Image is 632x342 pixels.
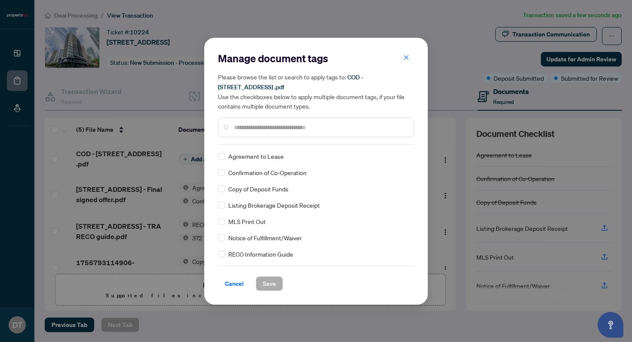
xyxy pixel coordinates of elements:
[218,72,414,111] h5: Please browse the list or search to apply tags to: Use the checkboxes below to apply multiple doc...
[256,276,283,291] button: Save
[218,73,363,91] span: COD - [STREET_ADDRESS] .pdf
[225,277,244,291] span: Cancel
[598,312,623,338] button: Open asap
[218,51,414,65] h2: Manage document tags
[228,200,320,210] span: Listing Brokerage Deposit Receipt
[228,233,302,242] span: Notice of Fulfillment/Waiver
[228,151,284,161] span: Agreement to Lease
[218,276,251,291] button: Cancel
[228,168,307,177] span: Confirmation of Co-Operation
[228,249,293,259] span: RECO Information Guide
[403,54,409,61] span: close
[228,217,266,226] span: MLS Print Out
[228,184,288,194] span: Copy of Deposit Funds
